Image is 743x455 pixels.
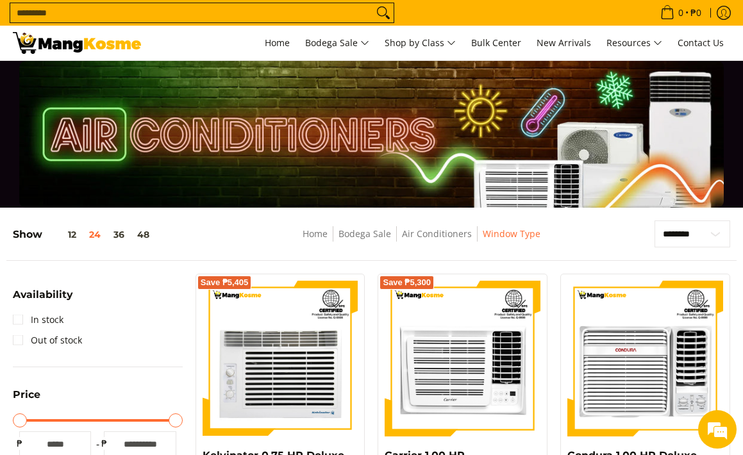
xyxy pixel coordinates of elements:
[201,279,249,286] span: Save ₱5,405
[656,6,705,20] span: •
[678,37,724,49] span: Contact Us
[13,290,72,310] summary: Open
[13,437,26,450] span: ₱
[154,26,730,60] nav: Main Menu
[606,35,662,51] span: Resources
[471,37,521,49] span: Bulk Center
[465,26,528,60] a: Bulk Center
[107,229,131,240] button: 36
[13,310,63,330] a: In stock
[676,8,685,17] span: 0
[338,227,391,240] a: Bodega Sale
[13,228,156,241] h5: Show
[13,390,40,409] summary: Open
[299,26,376,60] a: Bodega Sale
[13,390,40,400] span: Price
[383,279,431,286] span: Save ₱5,300
[600,26,669,60] a: Resources
[226,226,618,255] nav: Breadcrumbs
[530,26,597,60] a: New Arrivals
[42,229,83,240] button: 12
[378,26,462,60] a: Shop by Class
[97,437,110,450] span: ₱
[671,26,730,60] a: Contact Us
[689,8,703,17] span: ₱0
[373,3,394,22] button: Search
[258,26,296,60] a: Home
[483,226,540,242] span: Window Type
[265,37,290,49] span: Home
[13,330,82,351] a: Out of stock
[567,281,723,436] img: Condura 1.00 HP Deluxe 6X Series, Window-Type Air Conditioner (Premium)
[203,281,358,436] img: Kelvinator 0.75 HP Deluxe Eco, Window-Type Air Conditioner (Class A)
[13,290,72,300] span: Availability
[131,229,156,240] button: 48
[385,281,540,436] img: Carrier 1.00 HP Remote Window-Type Compact Inverter Air Conditioner (Premium)
[402,227,472,240] a: Air Conditioners
[537,37,591,49] span: New Arrivals
[83,229,107,240] button: 24
[385,35,456,51] span: Shop by Class
[305,35,369,51] span: Bodega Sale
[303,227,328,240] a: Home
[13,32,141,54] img: Bodega Sale Aircon l Mang Kosme: Home Appliances Warehouse Sale Window Type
